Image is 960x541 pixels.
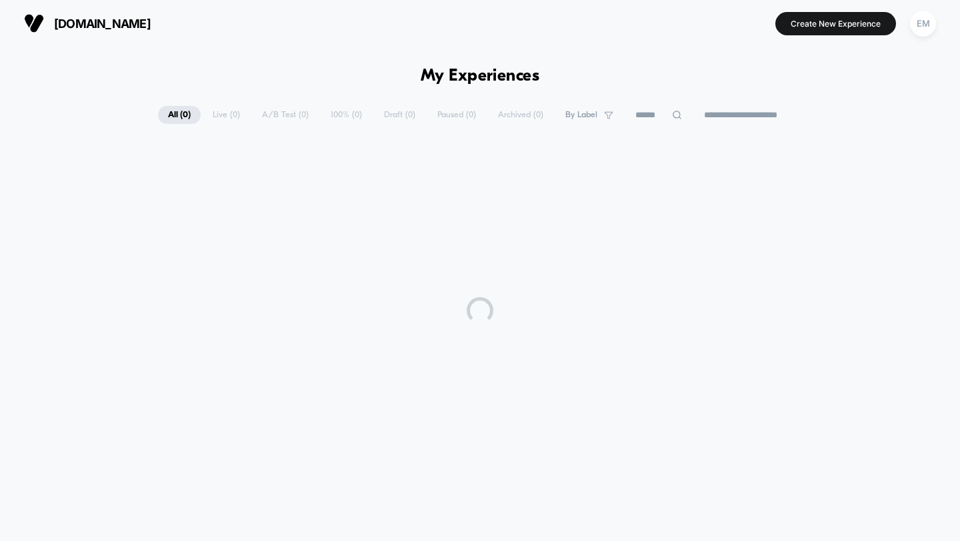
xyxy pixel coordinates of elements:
[54,17,151,31] span: [DOMAIN_NAME]
[565,110,597,120] span: By Label
[906,10,940,37] button: EM
[20,13,155,34] button: [DOMAIN_NAME]
[775,12,896,35] button: Create New Experience
[910,11,936,37] div: EM
[421,67,540,86] h1: My Experiences
[158,106,201,124] span: All ( 0 )
[24,13,44,33] img: Visually logo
